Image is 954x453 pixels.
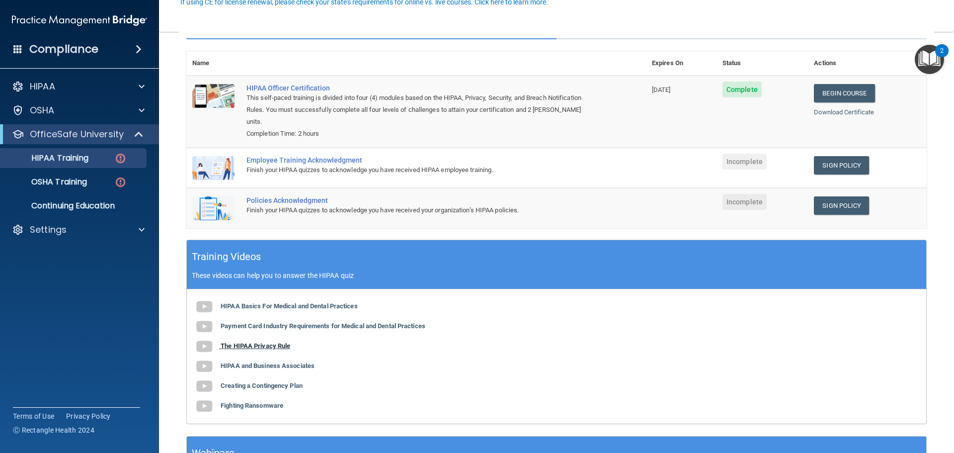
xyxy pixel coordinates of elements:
[940,51,944,64] div: 2
[221,342,290,350] b: The HIPAA Privacy Rule
[246,164,596,176] div: Finish your HIPAA quizzes to acknowledge you have received HIPAA employee training.
[12,224,145,236] a: Settings
[221,402,283,409] b: Fighting Ransomware
[194,297,214,317] img: gray_youtube_icon.38fcd6cc.png
[246,196,596,204] div: Policies Acknowledgment
[192,272,921,279] p: These videos can help you to answer the HIPAA quiz
[722,82,762,97] span: Complete
[12,10,147,30] img: PMB logo
[30,104,55,116] p: OSHA
[722,154,767,170] span: Incomplete
[29,42,98,56] h4: Compliance
[66,411,111,421] a: Privacy Policy
[6,153,88,163] p: HIPAA Training
[246,128,596,140] div: Completion Time: 2 hours
[814,156,869,175] a: Sign Policy
[915,45,944,74] button: Open Resource Center, 2 new notifications
[194,396,214,416] img: gray_youtube_icon.38fcd6cc.png
[30,81,55,92] p: HIPAA
[782,382,942,422] iframe: Drift Widget Chat Controller
[194,376,214,396] img: gray_youtube_icon.38fcd6cc.png
[194,337,214,357] img: gray_youtube_icon.38fcd6cc.png
[246,156,596,164] div: Employee Training Acknowledgment
[194,357,214,376] img: gray_youtube_icon.38fcd6cc.png
[814,108,874,116] a: Download Certificate
[114,176,127,188] img: danger-circle.6113f641.png
[652,86,671,93] span: [DATE]
[30,128,124,140] p: OfficeSafe University
[716,51,808,76] th: Status
[192,248,261,266] h5: Training Videos
[808,51,927,76] th: Actions
[13,425,94,435] span: Ⓒ Rectangle Health 2024
[12,104,145,116] a: OSHA
[646,51,716,76] th: Expires On
[814,196,869,215] a: Sign Policy
[12,81,145,92] a: HIPAA
[6,177,87,187] p: OSHA Training
[221,362,315,369] b: HIPAA and Business Associates
[246,84,596,92] a: HIPAA Officer Certification
[30,224,67,236] p: Settings
[6,201,142,211] p: Continuing Education
[246,92,596,128] div: This self-paced training is divided into four (4) modules based on the HIPAA, Privacy, Security, ...
[814,84,874,102] a: Begin Course
[194,317,214,337] img: gray_youtube_icon.38fcd6cc.png
[722,194,767,210] span: Incomplete
[114,152,127,165] img: danger-circle.6113f641.png
[246,204,596,216] div: Finish your HIPAA quizzes to acknowledge you have received your organization’s HIPAA policies.
[13,411,54,421] a: Terms of Use
[221,382,303,389] b: Creating a Contingency Plan
[221,302,358,310] b: HIPAA Basics For Medical and Dental Practices
[12,128,144,140] a: OfficeSafe University
[186,51,240,76] th: Name
[221,322,425,330] b: Payment Card Industry Requirements for Medical and Dental Practices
